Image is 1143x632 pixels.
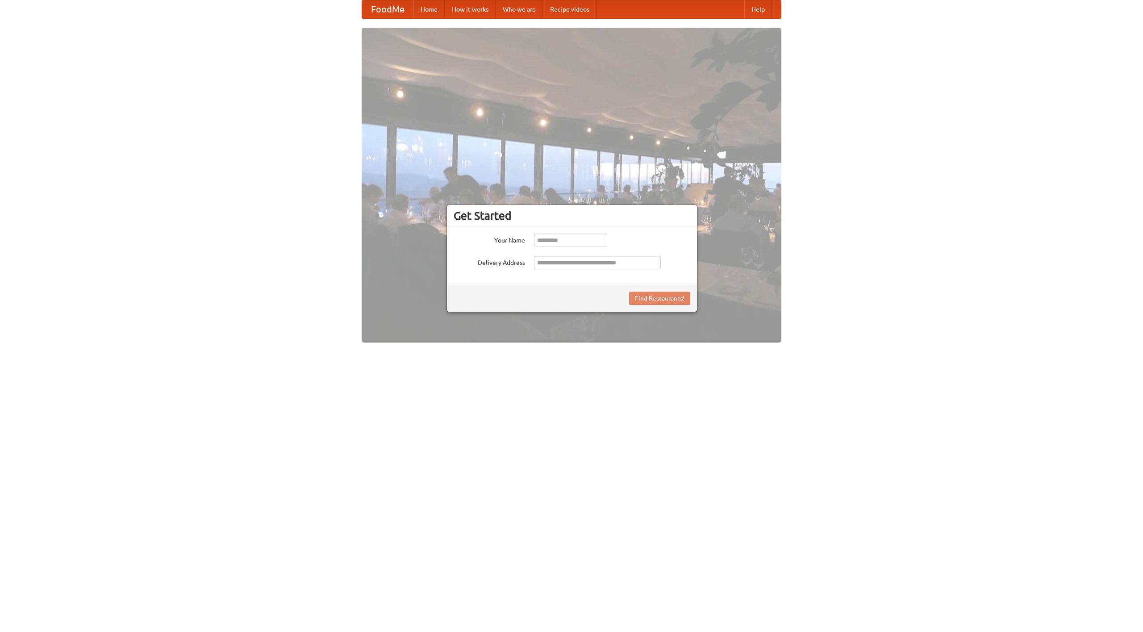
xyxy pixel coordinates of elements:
a: Help [744,0,772,18]
a: Recipe videos [543,0,597,18]
label: Delivery Address [454,256,525,267]
label: Your Name [454,234,525,245]
a: Who we are [496,0,543,18]
h3: Get Started [454,209,690,222]
a: Home [413,0,445,18]
button: Find Restaurants! [629,292,690,305]
a: FoodMe [362,0,413,18]
a: How it works [445,0,496,18]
